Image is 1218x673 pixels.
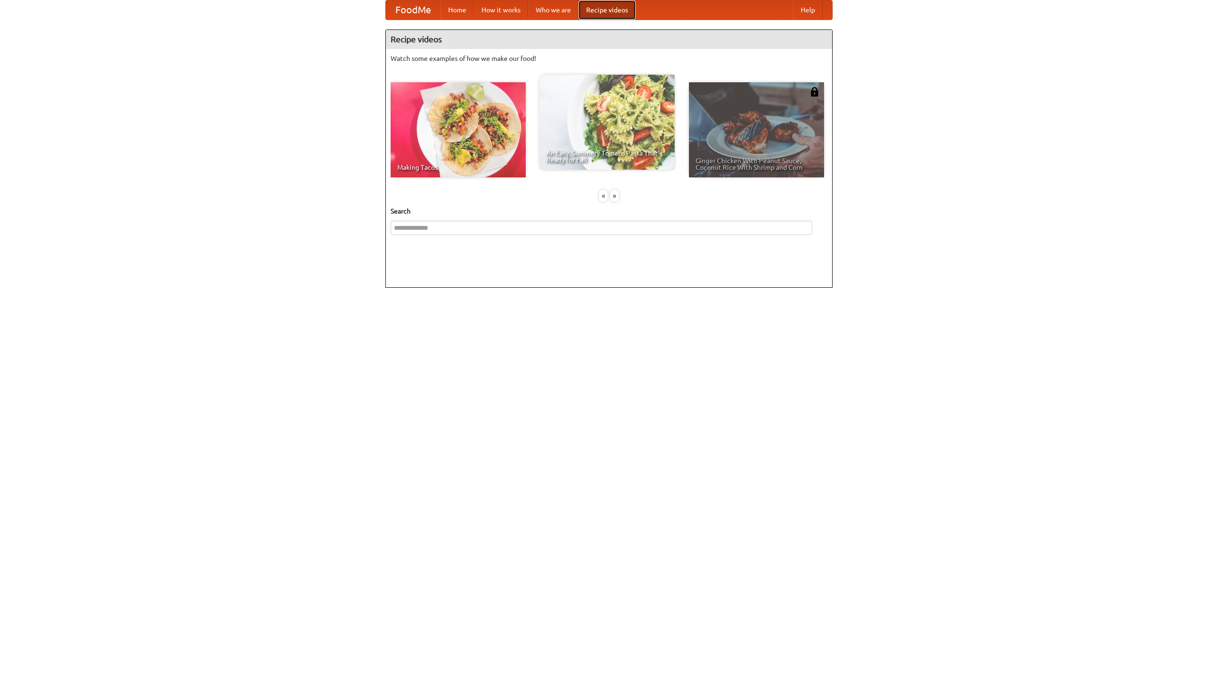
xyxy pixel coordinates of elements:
h5: Search [391,206,827,216]
div: » [610,190,619,202]
a: Home [441,0,474,20]
p: Watch some examples of how we make our food! [391,54,827,63]
span: An Easy, Summery Tomato Pasta That's Ready for Fall [546,150,668,163]
a: An Easy, Summery Tomato Pasta That's Ready for Fall [540,75,675,170]
a: Making Tacos [391,82,526,177]
a: Who we are [528,0,579,20]
div: « [599,190,608,202]
a: Help [793,0,823,20]
a: Recipe videos [579,0,636,20]
a: FoodMe [386,0,441,20]
h4: Recipe videos [386,30,832,49]
img: 483408.png [810,87,819,97]
a: How it works [474,0,528,20]
span: Making Tacos [397,164,519,171]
